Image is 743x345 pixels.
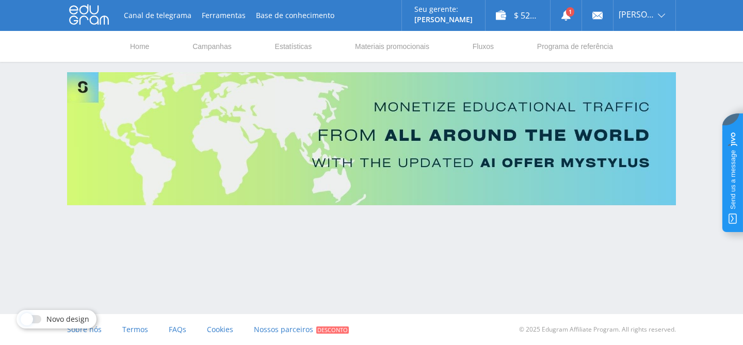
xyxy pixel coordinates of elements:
a: Fluxos [472,31,495,62]
span: Cookies [207,324,233,334]
a: Cookies [207,314,233,345]
a: Nossos parceiros Desconto [254,314,349,345]
span: Termos [122,324,148,334]
a: Materiais promocionais [354,31,430,62]
a: Estatísticas [274,31,313,62]
img: Banner [67,72,676,205]
div: © 2025 Edugram Affiliate Program. All rights reserved. [377,314,676,345]
p: Seu gerente: [414,5,473,13]
span: Nossos parceiros [254,324,313,334]
a: Campanhas [191,31,233,62]
a: Termos [122,314,148,345]
span: FAQs [169,324,186,334]
a: FAQs [169,314,186,345]
span: Sobre nós [67,324,102,334]
a: Programa de referência [536,31,614,62]
p: [PERSON_NAME] [414,15,473,24]
a: Home [129,31,150,62]
a: Sobre nós [67,314,102,345]
span: [PERSON_NAME].moretti86 [619,10,655,19]
span: Novo design [46,315,89,323]
span: Desconto [316,326,349,334]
